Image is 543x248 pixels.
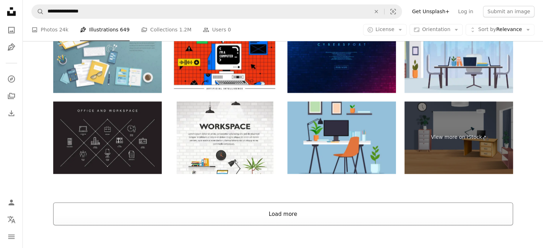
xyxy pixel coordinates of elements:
[4,23,19,37] a: Photos
[404,20,513,93] img: modern office interior workplace desk creative co-working center empty no people workspace flat h...
[4,40,19,54] a: Illustrations
[53,101,162,174] img: Office and Workspace Line Icons
[203,19,231,41] a: Users 0
[228,26,231,34] span: 0
[483,6,534,17] button: Submit an image
[59,26,69,34] span: 24k
[4,212,19,227] button: Language
[454,6,477,17] a: Log in
[4,89,19,103] a: Collections
[287,101,396,174] img: creative workplace with computer monitor empty no people cabinet modern office furniture flat
[179,26,191,34] span: 1.2M
[4,4,19,20] a: Home — Unsplash
[4,106,19,120] a: Download History
[31,19,69,41] a: Photos 24k
[368,5,384,18] button: Clear
[408,6,454,17] a: Get Unsplash+
[404,101,513,174] a: View more on iStock↗
[4,72,19,86] a: Explore
[53,20,162,93] img: Top view of workplace background, monitor, keyboard, notebook, headphones, phone, documents, fold...
[409,24,463,36] button: Orientation
[4,195,19,209] a: Log in / Sign up
[466,24,534,36] button: Sort byRelevance
[478,26,522,34] span: Relevance
[170,101,279,174] img: Creative office interior in loft space.
[478,27,496,32] span: Sort by
[287,20,396,93] img: Abstract cybersport visualization.
[141,19,191,41] a: Collections 1.2M
[170,20,279,93] img: Retro style desktop computer, colorful vector illustration with icons and popups around it.
[32,5,44,18] button: Search Unsplash
[31,4,402,19] form: Find visuals sitewide
[53,202,513,225] button: Load more
[384,5,402,18] button: Visual search
[4,229,19,244] button: Menu
[376,27,394,32] span: License
[363,24,407,36] button: License
[422,27,450,32] span: Orientation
